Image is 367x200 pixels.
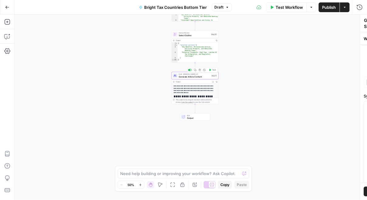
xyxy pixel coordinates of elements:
[237,182,247,188] span: Paste
[172,43,178,44] div: 1
[179,73,210,75] span: LLM · [PERSON_NAME] 4.1
[176,43,178,44] span: Toggle code folding, rows 1 through 6
[212,69,216,71] span: Test
[179,34,210,37] span: Select Outline
[172,113,219,121] div: EndOutput
[172,59,178,61] div: 6
[181,101,193,103] span: Copy the output
[234,181,249,189] button: Paste
[172,19,178,23] div: 6
[211,74,217,77] div: Step 11
[172,31,219,63] div: Human ReviewSelect OutlineStep 10Output{ "selected_sections":[ "Key Benefits: Personalized Servic...
[172,52,178,57] div: 4
[128,182,134,187] span: 50%
[220,182,229,188] span: Copy
[218,181,232,189] button: Copy
[172,57,178,59] div: 5
[135,2,211,12] button: Bright Tax Countries Bottom Tier
[276,4,303,10] span: Test Workflow
[179,32,210,34] span: Human Review
[212,3,232,11] button: Draft
[176,44,178,46] span: Toggle code folding, rows 2 through 5
[176,81,210,83] div: Output
[266,2,307,12] button: Test Workflow
[322,4,336,10] span: Publish
[172,44,178,46] div: 2
[179,75,210,78] span: Generate Article Content
[187,114,208,117] span: End
[176,39,214,42] div: Output
[144,4,207,10] span: Bright Tax Countries Bottom Tier
[208,68,217,72] button: Test
[172,14,178,19] div: 5
[319,2,340,12] button: Publish
[215,5,224,10] span: Draft
[187,116,208,119] span: Output
[176,98,217,103] div: This output is too large & has been abbreviated for review. to view the full content.
[211,33,217,36] div: Step 10
[172,46,178,52] div: 3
